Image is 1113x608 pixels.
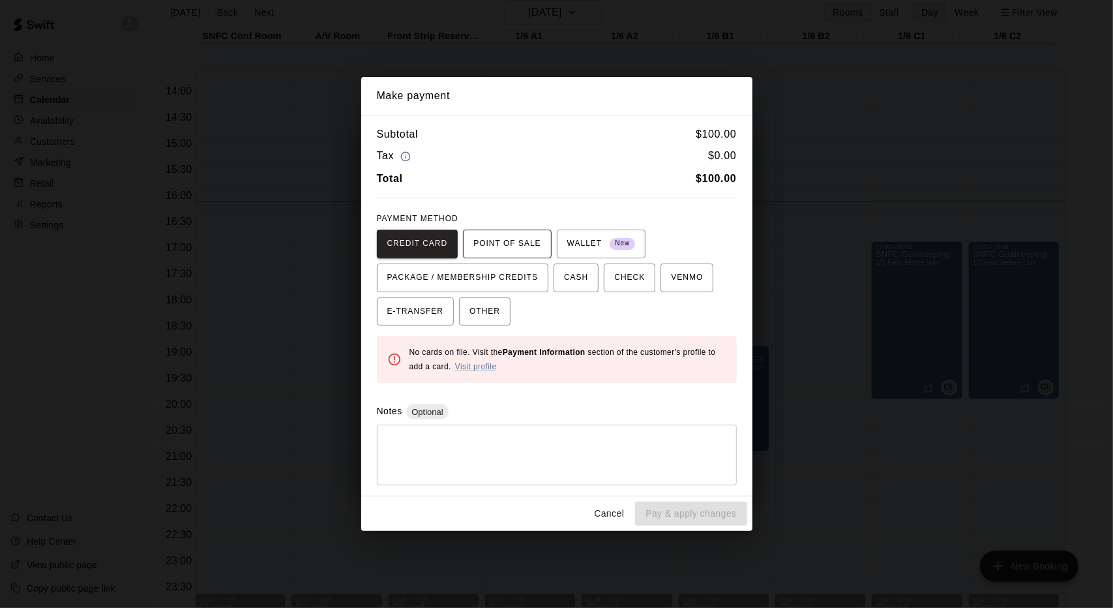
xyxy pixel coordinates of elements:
[696,126,736,143] h6: $ 100.00
[377,406,402,416] label: Notes
[387,301,444,322] span: E-TRANSFER
[377,126,419,143] h6: Subtotal
[614,267,645,288] span: CHECK
[469,301,500,322] span: OTHER
[387,234,448,254] span: CREDIT CARD
[361,77,752,115] h2: Make payment
[503,348,586,357] b: Payment Information
[567,234,636,254] span: WALLET
[377,147,415,165] h6: Tax
[696,173,736,184] b: $ 100.00
[463,230,551,258] button: POINT OF SALE
[409,348,716,371] span: No cards on file. Visit the section of the customer's profile to add a card.
[554,264,599,292] button: CASH
[557,230,646,258] button: WALLET New
[455,362,497,371] a: Visit profile
[377,264,549,292] button: PACKAGE / MEMBERSHIP CREDITS
[377,297,454,326] button: E-TRANSFER
[660,264,713,292] button: VENMO
[406,407,448,417] span: Optional
[377,173,403,184] b: Total
[708,147,736,165] h6: $ 0.00
[604,264,655,292] button: CHECK
[473,234,541,254] span: POINT OF SALE
[588,502,630,526] button: Cancel
[671,267,703,288] span: VENMO
[377,214,458,223] span: PAYMENT METHOD
[459,297,511,326] button: OTHER
[610,235,635,252] span: New
[387,267,539,288] span: PACKAGE / MEMBERSHIP CREDITS
[564,267,588,288] span: CASH
[377,230,458,258] button: CREDIT CARD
